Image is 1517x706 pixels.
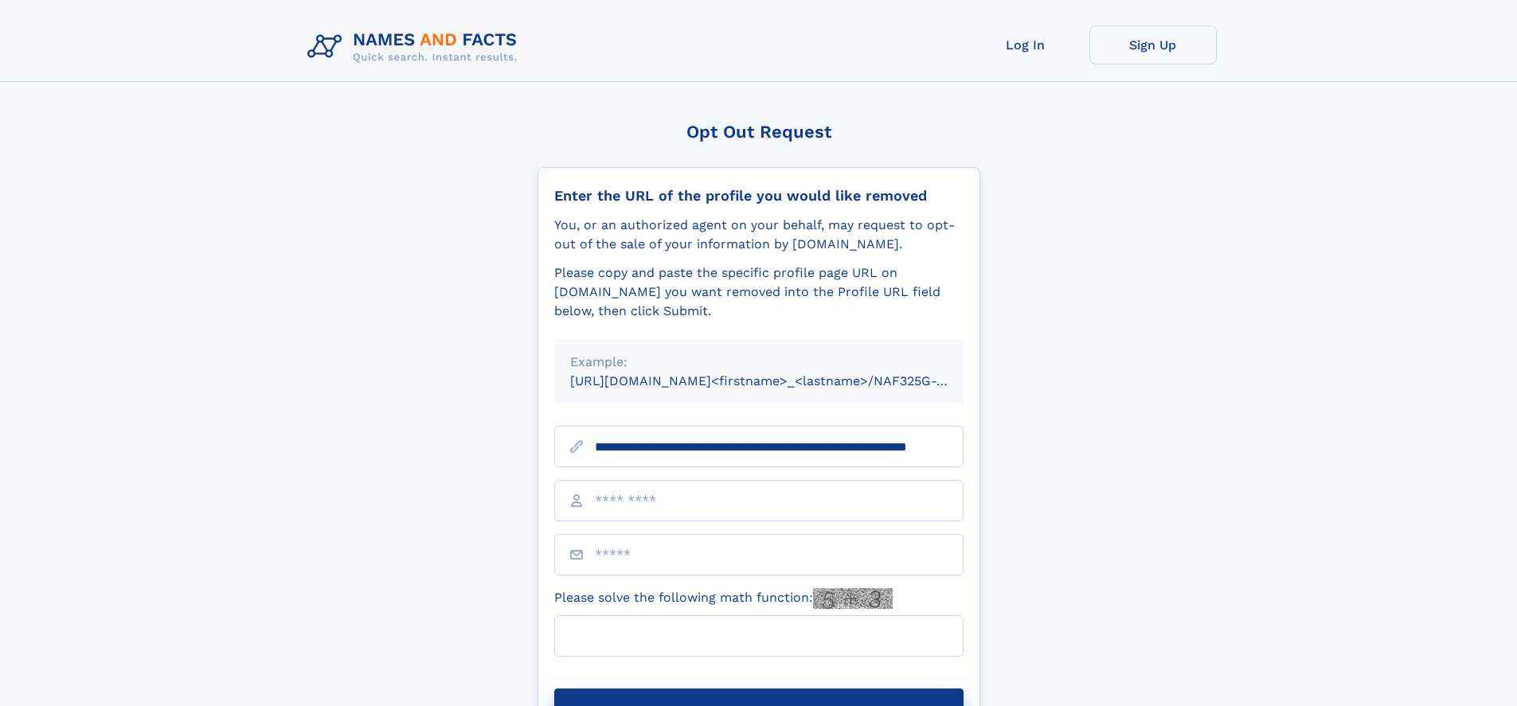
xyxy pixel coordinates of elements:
[1089,25,1217,64] a: Sign Up
[538,122,980,142] div: Opt Out Request
[554,263,964,321] div: Please copy and paste the specific profile page URL on [DOMAIN_NAME] you want removed into the Pr...
[301,25,530,68] img: Logo Names and Facts
[554,216,964,254] div: You, or an authorized agent on your behalf, may request to opt-out of the sale of your informatio...
[962,25,1089,64] a: Log In
[554,588,893,609] label: Please solve the following math function:
[570,353,948,372] div: Example:
[554,187,964,205] div: Enter the URL of the profile you would like removed
[570,373,994,388] small: [URL][DOMAIN_NAME]<firstname>_<lastname>/NAF325G-xxxxxxxx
